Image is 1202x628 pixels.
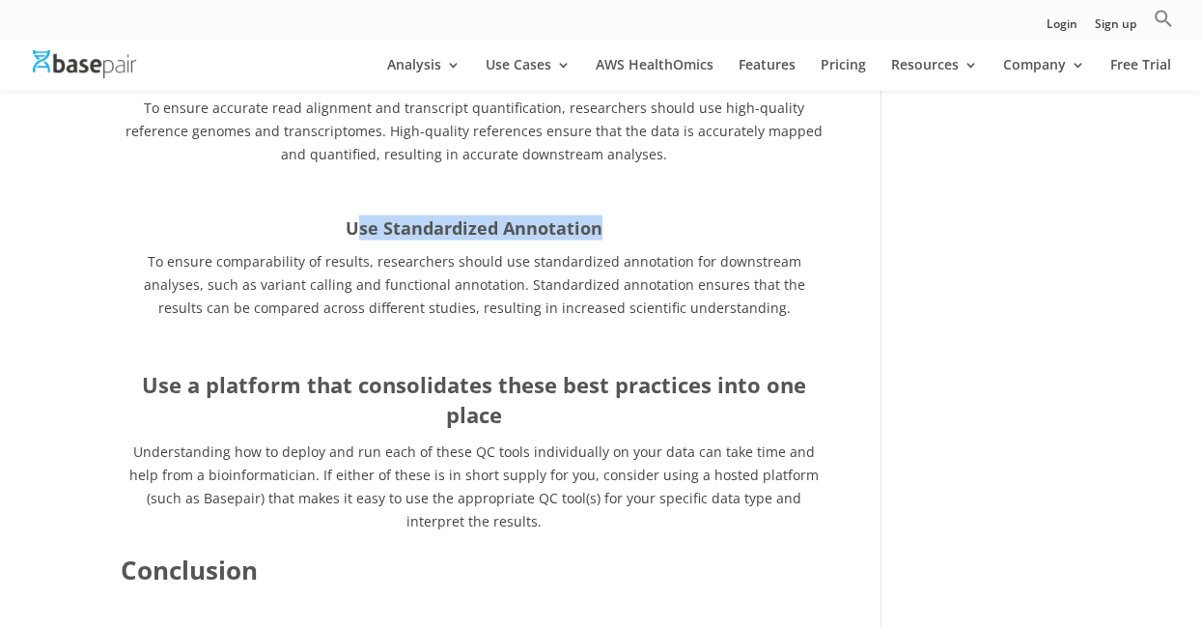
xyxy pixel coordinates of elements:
svg: Search [1154,9,1173,28]
a: Company [1003,58,1085,91]
iframe: Drift Widget Chat Controller [1105,531,1179,605]
a: Pricing [821,58,866,91]
a: Use Cases [486,58,571,91]
a: Search Icon Link [1154,9,1173,39]
a: AWS HealthOmics [596,58,713,91]
a: Resources [891,58,978,91]
a: Analysis [387,58,461,91]
a: Features [739,58,796,91]
span: To ensure accurate read alignment and transcript quantification, researchers should use high-qual... [126,99,823,163]
span: Understanding how to deploy and run each of these QC tools individually on your data can take tim... [129,442,819,529]
strong: Use a platform that consolidates these best practices into one place [142,370,806,430]
b: Conclusion [121,553,258,587]
a: Free Trial [1110,58,1171,91]
a: Login [1047,18,1077,39]
a: Sign up [1095,18,1136,39]
strong: Use Standardized Annotation [346,216,602,240]
img: Basepair [33,50,136,78]
span: To ensure comparability of results, researchers should use standardized annotation for downstream... [144,252,805,317]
